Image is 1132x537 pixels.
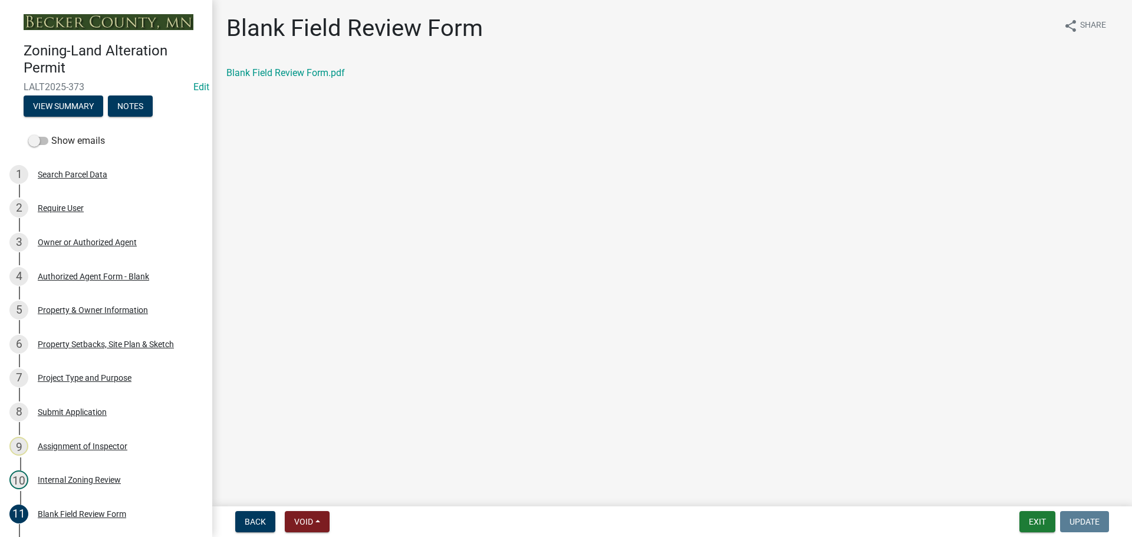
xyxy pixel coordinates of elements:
[24,14,193,30] img: Becker County, Minnesota
[226,67,345,78] a: Blank Field Review Form.pdf
[1064,19,1078,33] i: share
[294,517,313,526] span: Void
[38,340,174,348] div: Property Setbacks, Site Plan & Sketch
[285,511,330,532] button: Void
[24,42,203,77] h4: Zoning-Land Alteration Permit
[24,95,103,117] button: View Summary
[9,199,28,218] div: 2
[38,442,127,450] div: Assignment of Inspector
[245,517,266,526] span: Back
[9,368,28,387] div: 7
[9,403,28,421] div: 8
[38,170,107,179] div: Search Parcel Data
[9,165,28,184] div: 1
[1054,14,1115,37] button: shareShare
[193,81,209,93] a: Edit
[1060,511,1109,532] button: Update
[24,81,189,93] span: LALT2025-373
[108,95,153,117] button: Notes
[38,408,107,416] div: Submit Application
[38,374,131,382] div: Project Type and Purpose
[1080,19,1106,33] span: Share
[28,134,105,148] label: Show emails
[9,335,28,354] div: 6
[108,102,153,111] wm-modal-confirm: Notes
[9,233,28,252] div: 3
[1019,511,1055,532] button: Exit
[226,14,483,42] h1: Blank Field Review Form
[1070,517,1100,526] span: Update
[38,476,121,484] div: Internal Zoning Review
[38,272,149,281] div: Authorized Agent Form - Blank
[38,204,84,212] div: Require User
[9,301,28,319] div: 5
[38,238,137,246] div: Owner or Authorized Agent
[235,511,275,532] button: Back
[24,102,103,111] wm-modal-confirm: Summary
[9,505,28,523] div: 11
[193,81,209,93] wm-modal-confirm: Edit Application Number
[38,306,148,314] div: Property & Owner Information
[38,510,126,518] div: Blank Field Review Form
[9,437,28,456] div: 9
[9,267,28,286] div: 4
[9,470,28,489] div: 10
